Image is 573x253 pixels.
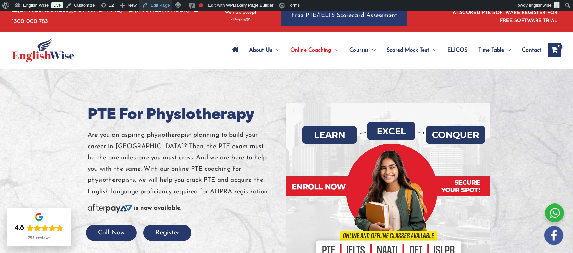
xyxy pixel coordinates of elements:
[447,38,467,62] span: ELICOS
[331,38,338,62] span: Menu Toggle
[88,130,281,197] p: Are you an aspiring physiotherapist planning to build your career in [GEOGRAPHIC_DATA]? Then, the...
[369,38,376,62] span: Menu Toggle
[86,225,137,241] button: Call Now
[225,9,257,16] span: We now accept
[349,38,369,62] span: Courses
[51,2,63,8] a: Live
[522,38,541,62] span: Contact
[554,2,560,8] img: ashok kumar
[12,38,75,62] img: cropped-ew-logo
[28,235,50,241] div: 723 reviews
[504,38,511,62] span: Menu Toggle
[15,223,24,233] div: 4.8
[199,3,203,7] div: Focus keyphrase not set
[15,223,64,233] div: Rating: 4.8 out of 5
[449,5,561,27] aside: Header Widget 1
[12,7,198,24] a: 1300 000 783
[227,38,541,62] nav: Site Navigation: Main Menu
[544,226,563,245] img: white-facebook.png
[285,38,344,62] a: Online CoachingMenu Toggle
[548,43,561,57] a: View Shopping Cart, empty
[478,38,504,62] span: Time Table
[381,38,442,62] a: Scored Mock TestMenu Toggle
[143,225,191,241] button: Register
[290,38,331,62] span: Online Coaching
[272,38,279,62] span: Menu Toggle
[281,5,407,26] a: Free PTE/IELTS Scorecard Assessment
[387,38,429,62] span: Scored Mock Test
[517,38,541,62] a: Contact
[529,3,552,8] span: englishwise
[134,205,181,211] b: is now available.
[88,204,132,213] img: Afterpay-Logo
[143,230,191,236] a: Register
[88,103,281,124] h1: PTE For Physiotherapy
[429,38,436,62] span: Menu Toggle
[231,18,250,21] img: Afterpay-Logo
[442,38,473,62] a: ELICOS
[473,38,517,62] a: Time TableMenu Toggle
[86,230,137,236] a: Call Now
[244,38,285,62] a: About UsMenu Toggle
[344,38,381,62] a: CoursesMenu Toggle
[249,38,272,62] span: About Us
